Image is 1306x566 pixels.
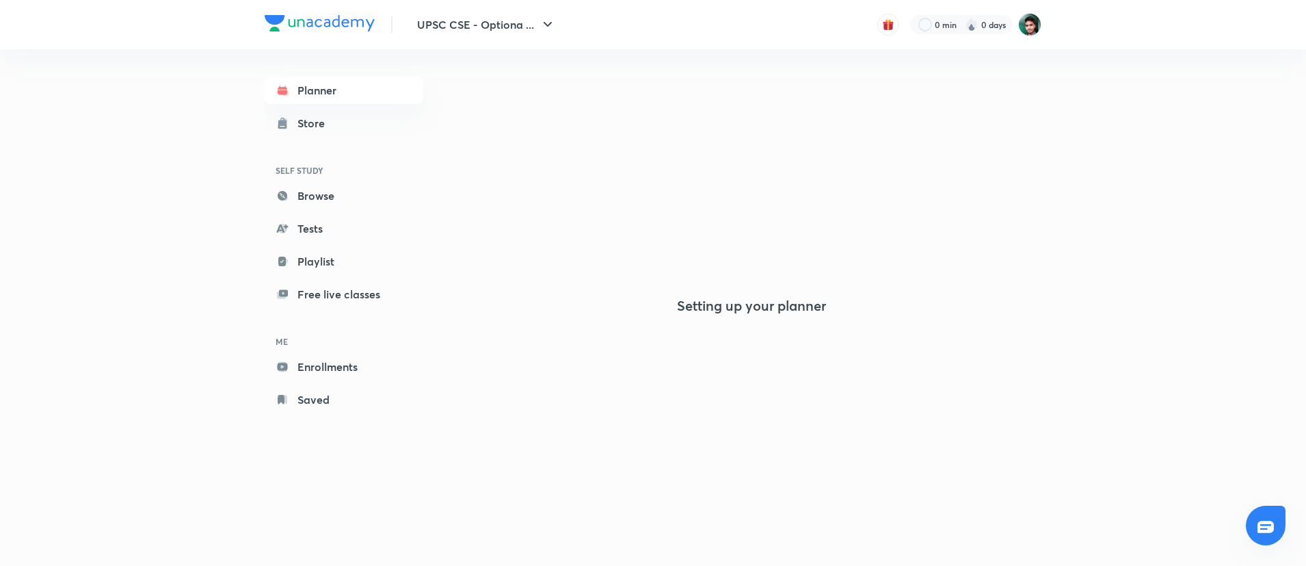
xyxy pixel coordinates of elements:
[882,18,894,31] img: avatar
[265,77,423,104] a: Planner
[877,14,899,36] button: avatar
[265,248,423,275] a: Playlist
[265,281,423,308] a: Free live classes
[297,115,333,131] div: Store
[265,330,423,353] h6: ME
[965,18,978,31] img: streak
[677,298,826,314] h4: Setting up your planner
[265,215,423,242] a: Tests
[409,11,564,38] button: UPSC CSE - Optiona ...
[265,15,375,31] img: Company Logo
[265,159,423,182] h6: SELF STUDY
[265,15,375,35] a: Company Logo
[265,110,423,137] a: Store
[265,353,423,381] a: Enrollments
[265,386,423,413] a: Saved
[265,182,423,209] a: Browse
[1018,13,1041,36] img: Avinash Gupta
